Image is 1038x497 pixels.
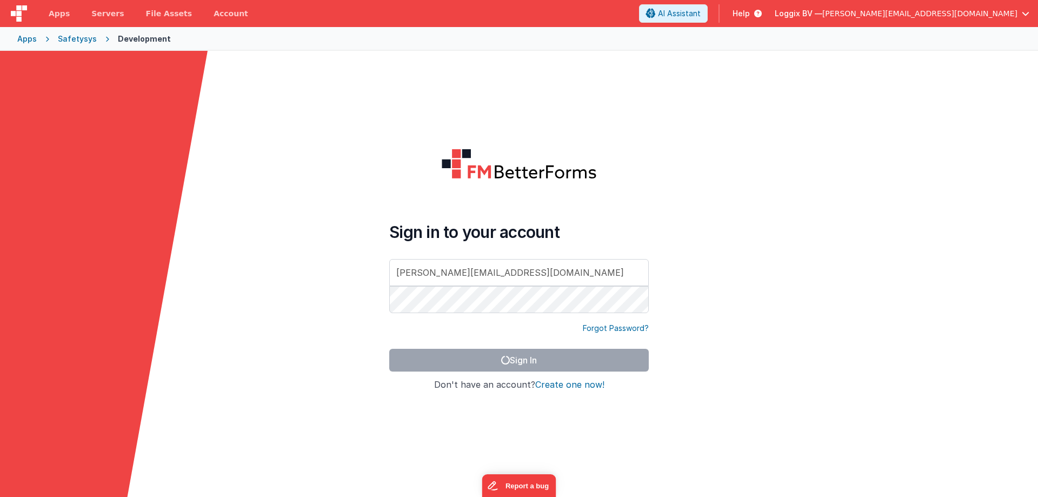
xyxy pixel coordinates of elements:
[535,380,604,390] button: Create one now!
[822,8,1017,19] span: [PERSON_NAME][EMAIL_ADDRESS][DOMAIN_NAME]
[146,8,192,19] span: File Assets
[775,8,822,19] span: Loggix BV —
[91,8,124,19] span: Servers
[658,8,701,19] span: AI Assistant
[639,4,708,23] button: AI Assistant
[389,380,649,390] h4: Don't have an account?
[118,34,171,44] div: Development
[775,8,1029,19] button: Loggix BV — [PERSON_NAME][EMAIL_ADDRESS][DOMAIN_NAME]
[49,8,70,19] span: Apps
[389,259,649,286] input: Email Address
[389,349,649,372] button: Sign In
[58,34,97,44] div: Safetysys
[482,474,556,497] iframe: Marker.io feedback button
[733,8,750,19] span: Help
[17,34,37,44] div: Apps
[583,323,649,334] a: Forgot Password?
[389,222,649,242] h4: Sign in to your account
